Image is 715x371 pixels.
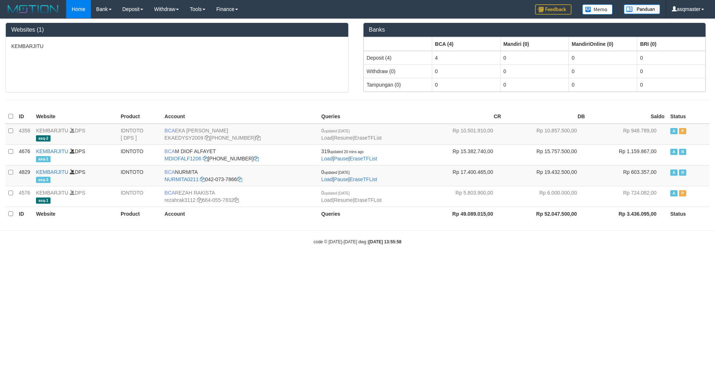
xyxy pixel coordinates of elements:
a: Copy 7152165903 to clipboard [254,156,259,161]
td: Rp 10.501.910,00 [420,124,504,145]
a: Pause [334,156,349,161]
td: 4576 [16,186,33,207]
td: 0 [637,78,705,91]
span: updated [DATE] [324,129,350,133]
a: Copy NURMITA0211 to clipboard [200,176,205,182]
span: BCA [165,190,175,196]
th: ID [16,109,33,124]
span: Paused [679,128,686,134]
td: IDNTOTO [118,186,162,207]
h3: Banks [369,27,700,33]
td: Rp 10.857.500,00 [504,124,588,145]
a: KEMBARJITU [36,190,68,196]
th: Saldo [588,109,667,124]
th: Group: activate to sort column ascending [637,37,705,51]
img: Feedback.jpg [535,4,571,15]
span: | | [321,148,377,161]
a: Copy 6640557832 to clipboard [234,197,239,203]
a: Load [321,135,333,141]
th: Account [162,207,318,221]
th: Rp 49.089.015,00 [420,207,504,221]
th: Group: activate to sort column ascending [500,37,569,51]
td: EKA [PERSON_NAME] [PHONE_NUMBER] [162,124,318,145]
th: Product [118,109,162,124]
a: Load [321,156,333,161]
a: EraseTFList [354,135,381,141]
a: rezahrak3112 [165,197,196,203]
span: BCA [165,169,175,175]
td: 0 [569,78,637,91]
span: Paused [679,190,686,196]
th: Rp 3.436.095,00 [588,207,667,221]
img: panduan.png [624,4,660,14]
span: Active [670,169,678,176]
th: Status [667,109,710,124]
td: 4829 [16,165,33,186]
a: Load [321,197,333,203]
td: IDNTOTO [118,165,162,186]
td: Rp 1.159.867,00 [588,144,667,165]
th: Group: activate to sort column ascending [432,37,500,51]
strong: [DATE] 13:55:58 [369,239,401,244]
td: 0 [569,51,637,65]
span: asq-3 [36,177,51,183]
th: Queries [318,207,420,221]
a: Copy 0420737866 to clipboard [237,176,242,182]
th: Account [162,109,318,124]
a: Load [321,176,333,182]
td: DPS [33,144,118,165]
span: | | [321,190,382,203]
a: MDIOFALF1206 [165,156,201,161]
span: BCA [165,148,175,154]
td: Rp 17.400.465,00 [420,165,504,186]
a: EKAEDYSY2009 [165,135,204,141]
a: Resume [334,135,353,141]
span: asq-1 [36,156,51,162]
a: KEMBARJITU [36,169,68,175]
span: Active [670,128,678,134]
td: M DIOF ALFAYET [PHONE_NUMBER] [162,144,318,165]
a: KEMBARJITU [36,148,68,154]
th: Group: activate to sort column ascending [363,37,432,51]
td: 4676 [16,144,33,165]
th: Queries [318,109,420,124]
span: Running [679,169,686,176]
a: Copy rezahrak3112 to clipboard [197,197,202,203]
span: updated 20 mins ago [330,150,363,154]
span: | | [321,169,377,182]
td: DPS [33,124,118,145]
td: Rp 19.432.500,00 [504,165,588,186]
th: DB [504,109,588,124]
td: Rp 603.357,00 [588,165,667,186]
td: IDNTOTO [ DPS ] [118,124,162,145]
th: Website [33,207,118,221]
a: Copy MDIOFALF1206 to clipboard [203,156,208,161]
th: ID [16,207,33,221]
td: REZAH RAKISTA 664-055-7832 [162,186,318,207]
span: | | [321,128,382,141]
th: CR [420,109,504,124]
td: Rp 6.000.000,00 [504,186,588,207]
a: Pause [334,176,349,182]
h3: Websites (1) [11,27,343,33]
td: Deposit (4) [363,51,432,65]
span: Active [670,149,678,155]
td: 0 [637,51,705,65]
td: 0 [432,64,500,78]
td: Tampungan (0) [363,78,432,91]
span: asq-1 [36,198,51,204]
td: 0 [432,78,500,91]
span: BCA [165,128,175,133]
td: DPS [33,165,118,186]
a: KEMBARJITU [36,128,68,133]
img: Button%20Memo.svg [582,4,613,15]
span: asq-2 [36,135,51,141]
th: Group: activate to sort column ascending [569,37,637,51]
td: DPS [33,186,118,207]
p: KEMBARJITU [11,43,343,50]
td: Rp 15.757.500,00 [504,144,588,165]
td: 4358 [16,124,33,145]
span: 0 [321,190,350,196]
td: Withdraw (0) [363,64,432,78]
a: Resume [334,197,353,203]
